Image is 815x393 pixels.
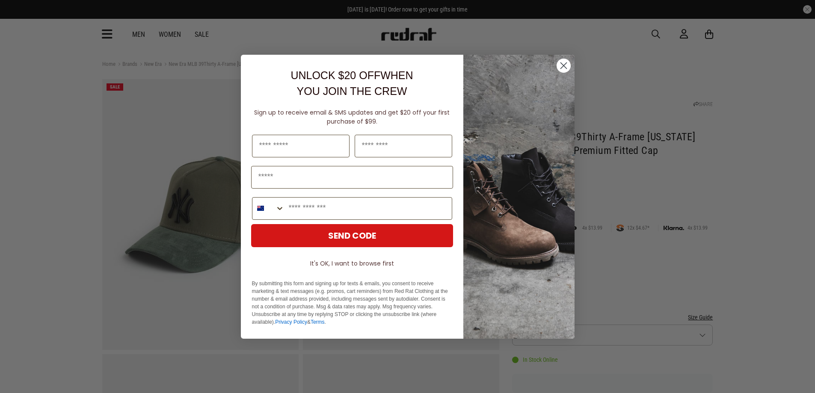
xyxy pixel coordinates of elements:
span: WHEN [380,69,413,81]
p: By submitting this form and signing up for texts & emails, you consent to receive marketing & tex... [252,280,452,326]
span: YOU JOIN THE CREW [297,85,407,97]
button: It's OK, I want to browse first [251,256,453,271]
span: UNLOCK $20 OFF [290,69,380,81]
input: Email [251,166,453,189]
button: SEND CODE [251,224,453,247]
img: f7662613-148e-4c88-9575-6c6b5b55a647.jpeg [463,55,575,339]
input: First Name [252,135,350,157]
button: Close dialog [556,58,571,73]
iframe: LiveChat chat widget [779,357,815,393]
span: Sign up to receive email & SMS updates and get $20 off your first purchase of $99. [254,108,450,126]
button: Search Countries [252,198,285,219]
a: Privacy Policy [275,319,307,325]
a: Terms [311,319,325,325]
img: New Zealand [257,205,264,212]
